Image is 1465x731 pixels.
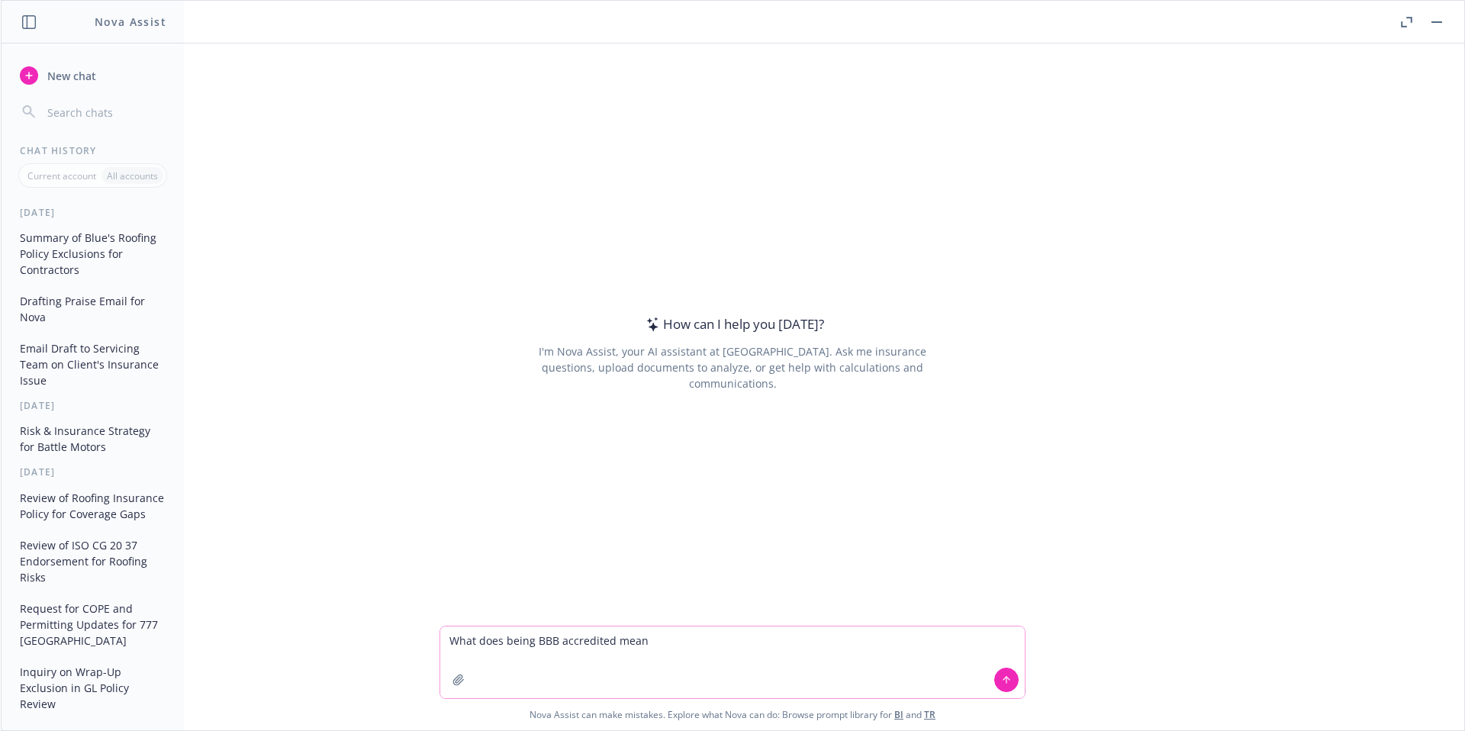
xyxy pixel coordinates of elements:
[27,169,96,182] p: Current account
[517,343,947,391] div: I'm Nova Assist, your AI assistant at [GEOGRAPHIC_DATA]. Ask me insurance questions, upload docum...
[44,101,166,123] input: Search chats
[14,288,172,330] button: Drafting Praise Email for Nova
[7,699,1458,730] span: Nova Assist can make mistakes. Explore what Nova can do: Browse prompt library for and
[642,314,824,334] div: How can I help you [DATE]?
[894,708,903,721] a: BI
[924,708,935,721] a: TR
[2,465,184,478] div: [DATE]
[2,399,184,412] div: [DATE]
[14,485,172,527] button: Review of Roofing Insurance Policy for Coverage Gaps
[2,144,184,157] div: Chat History
[107,169,158,182] p: All accounts
[14,659,172,717] button: Inquiry on Wrap-Up Exclusion in GL Policy Review
[14,225,172,282] button: Summary of Blue's Roofing Policy Exclusions for Contractors
[2,206,184,219] div: [DATE]
[14,533,172,590] button: Review of ISO CG 20 37 Endorsement for Roofing Risks
[95,14,166,30] h1: Nova Assist
[14,596,172,653] button: Request for COPE and Permitting Updates for 777 [GEOGRAPHIC_DATA]
[14,62,172,89] button: New chat
[440,626,1025,698] textarea: What does being BBB accredited mean
[14,418,172,459] button: Risk & Insurance Strategy for Battle Motors
[14,336,172,393] button: Email Draft to Servicing Team on Client's Insurance Issue
[44,68,96,84] span: New chat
